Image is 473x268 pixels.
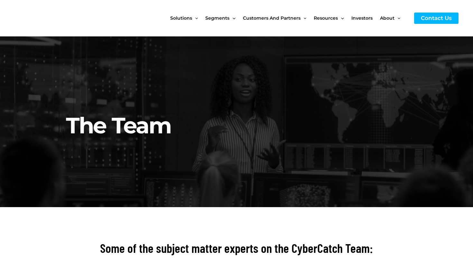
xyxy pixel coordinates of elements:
[351,5,373,32] span: Investors
[66,53,412,140] h2: The Team
[394,5,400,32] span: Menu Toggle
[205,5,229,32] span: Segments
[414,13,459,24] a: Contact Us
[380,5,394,32] span: About
[338,5,344,32] span: Menu Toggle
[170,5,408,32] nav: Site Navigation: New Main Menu
[11,5,88,32] img: CyberCatch
[301,5,306,32] span: Menu Toggle
[229,5,235,32] span: Menu Toggle
[56,240,417,256] h2: Some of the subject matter experts on the CyberCatch Team:
[243,5,301,32] span: Customers and Partners
[351,5,380,32] a: Investors
[314,5,338,32] span: Resources
[170,5,192,32] span: Solutions
[192,5,198,32] span: Menu Toggle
